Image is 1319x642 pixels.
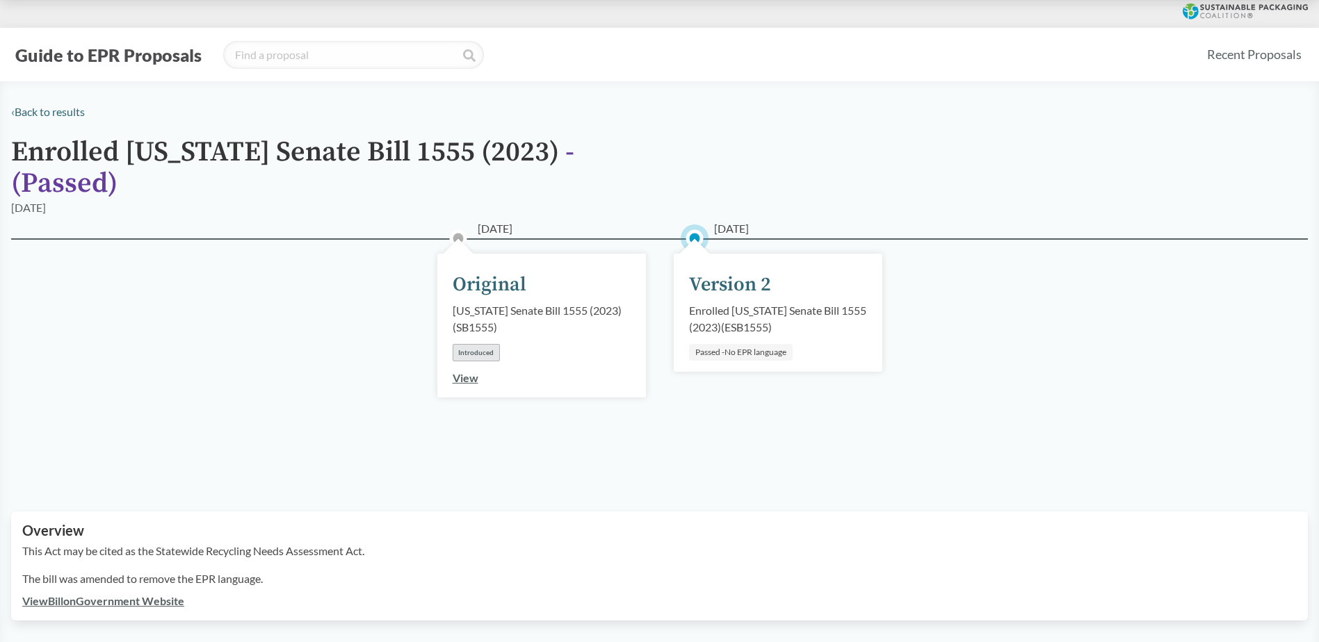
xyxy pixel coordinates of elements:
[22,522,1297,538] h2: Overview
[22,570,1297,587] p: The bill was amended to remove the EPR language.
[689,344,793,361] div: Passed -No EPR language
[453,344,500,361] div: Introduced
[11,135,574,201] span: - ( Passed )
[689,302,867,336] div: Enrolled [US_STATE] Senate Bill 1555 (2023) ( ESB1555 )
[1201,39,1308,70] a: Recent Proposals
[453,302,631,336] div: [US_STATE] Senate Bill 1555 (2023) ( SB1555 )
[689,270,771,299] div: Version 2
[223,41,484,69] input: Find a proposal
[714,220,749,237] span: [DATE]
[11,199,46,216] div: [DATE]
[22,543,1297,559] p: This Act may be cited as the Statewide Recycling Needs Assessment Act.
[11,137,679,199] h1: Enrolled [US_STATE] Senate Bill 1555 (2023)
[453,270,526,299] div: Original
[478,220,512,237] span: [DATE]
[11,105,85,118] a: ‹Back to results
[11,44,206,66] button: Guide to EPR Proposals
[453,371,478,384] a: View
[22,594,184,607] a: ViewBillonGovernment Website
